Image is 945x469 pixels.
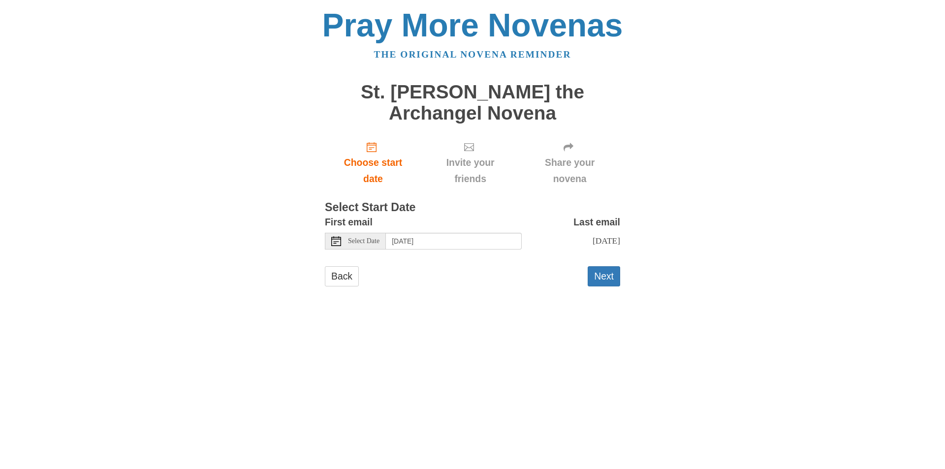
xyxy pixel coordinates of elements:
a: Choose start date [325,133,421,192]
span: Select Date [348,238,379,245]
label: First email [325,214,373,230]
span: Share your novena [529,155,610,187]
div: Click "Next" to confirm your start date first. [519,133,620,192]
a: Back [325,266,359,286]
span: [DATE] [593,236,620,246]
h1: St. [PERSON_NAME] the Archangel Novena [325,82,620,124]
a: Pray More Novenas [322,7,623,43]
span: Invite your friends [431,155,509,187]
span: Choose start date [335,155,411,187]
label: Last email [573,214,620,230]
button: Next [588,266,620,286]
h3: Select Start Date [325,201,620,214]
div: Click "Next" to confirm your start date first. [421,133,519,192]
a: The original novena reminder [374,49,571,60]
